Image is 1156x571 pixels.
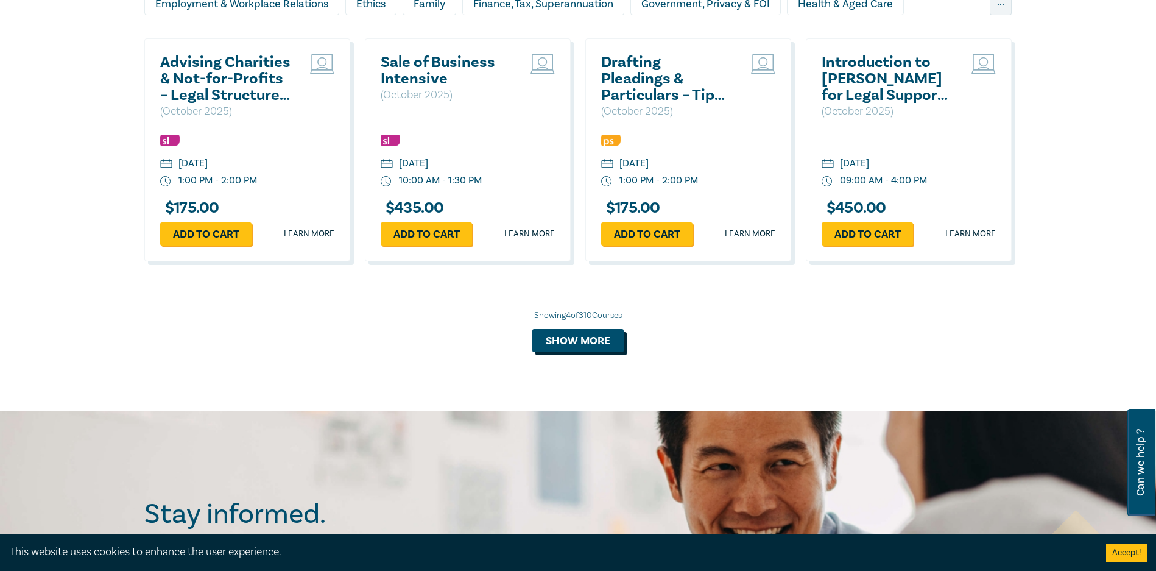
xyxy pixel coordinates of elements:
div: Litigation & Dispute Resolution [429,21,599,44]
a: Learn more [725,228,775,240]
div: 10:00 AM - 1:30 PM [399,174,482,188]
img: calendar [601,159,613,170]
div: Insolvency & Restructuring [144,21,295,44]
div: [DATE] [178,157,208,171]
span: Can we help ? [1135,416,1146,509]
a: Drafting Pleadings & Particulars – Tips & Traps [601,54,732,104]
a: Sale of Business Intensive [381,54,512,87]
img: Substantive Law [381,135,400,146]
p: ( October 2025 ) [822,104,953,119]
div: [DATE] [399,157,428,171]
p: ( October 2025 ) [160,104,291,119]
img: Professional Skills [601,135,621,146]
img: calendar [160,159,172,170]
div: Personal Injury & Medico-Legal [680,21,851,44]
a: Add to cart [822,222,913,246]
a: Add to cart [601,222,693,246]
img: watch [381,176,392,187]
h2: Stay informed. [144,498,432,530]
h3: $ 175.00 [160,200,219,216]
div: [DATE] [619,157,649,171]
h3: $ 435.00 [381,200,444,216]
img: Live Stream [971,54,996,74]
a: Introduction to [PERSON_NAME] for Legal Support Staff ([DATE]) [822,54,953,104]
img: watch [160,176,171,187]
button: Accept cookies [1106,544,1147,562]
a: Learn more [504,228,555,240]
h3: $ 175.00 [601,200,660,216]
a: Add to cart [381,222,472,246]
a: Learn more [284,228,334,240]
img: Live Stream [751,54,775,74]
p: ( October 2025 ) [601,104,732,119]
img: watch [601,176,612,187]
img: watch [822,176,833,187]
div: 1:00 PM - 2:00 PM [619,174,698,188]
img: calendar [381,159,393,170]
div: 09:00 AM - 4:00 PM [840,174,927,188]
div: Showing 4 of 310 Courses [144,310,1012,322]
img: Live Stream [530,54,555,74]
div: [DATE] [840,157,869,171]
div: This website uses cookies to enhance the user experience. [9,544,1088,560]
img: calendar [822,159,834,170]
div: Migration [605,21,674,44]
h3: $ 450.00 [822,200,886,216]
div: 1:00 PM - 2:00 PM [178,174,257,188]
img: Live Stream [310,54,334,74]
button: Show more [532,329,624,352]
a: Advising Charities & Not-for-Profits – Legal Structures, Compliance & Risk Management [160,54,291,104]
a: Add to cart [160,222,252,246]
img: Substantive Law [160,135,180,146]
p: ( October 2025 ) [381,87,512,103]
a: Learn more [945,228,996,240]
div: Intellectual Property [301,21,423,44]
